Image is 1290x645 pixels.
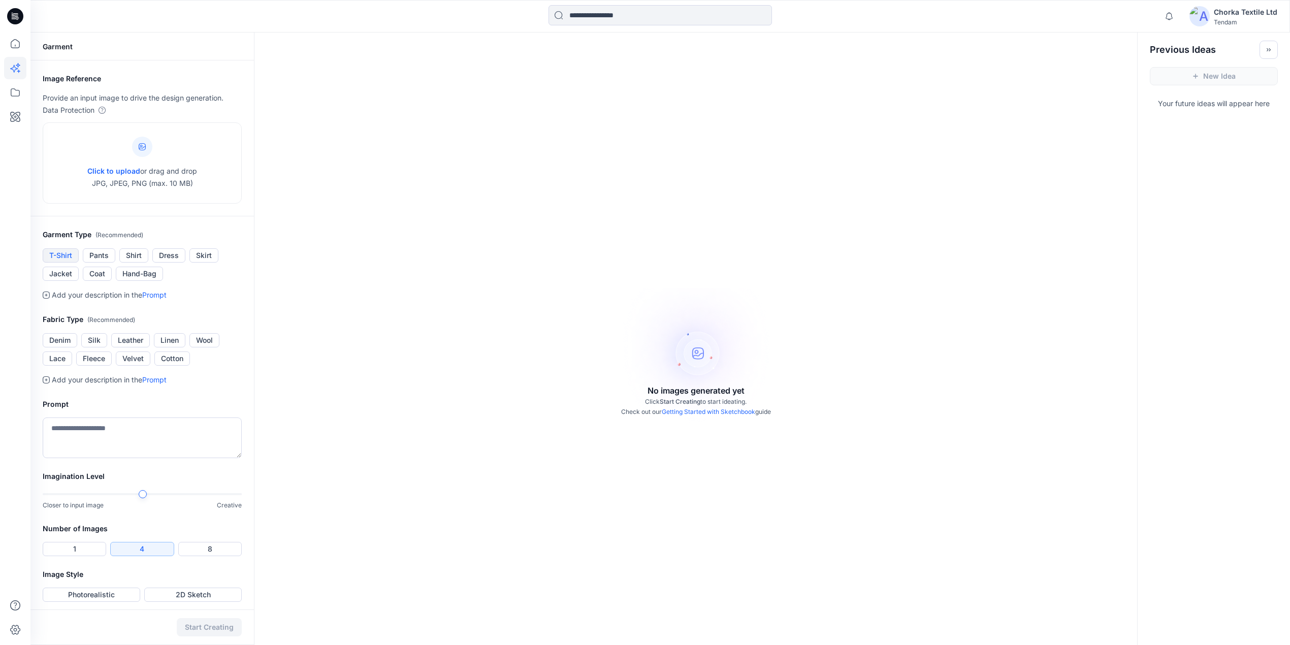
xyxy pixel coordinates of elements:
p: Creative [217,500,242,510]
button: Wool [189,333,219,347]
p: Click to start ideating. Check out our guide [621,397,771,417]
button: Linen [154,333,185,347]
span: Start Creating [660,398,700,405]
h2: Fabric Type [43,313,242,326]
p: Closer to input image [43,500,104,510]
button: Velvet [116,351,150,366]
button: Shirt [119,248,148,263]
button: Cotton [154,351,190,366]
h2: Image Style [43,568,242,580]
button: Leather [111,333,150,347]
button: Coat [83,267,112,281]
h2: Image Reference [43,73,242,85]
span: ( Recommended ) [95,231,143,239]
button: 2D Sketch [144,588,242,602]
button: T-Shirt [43,248,79,263]
div: Tendam [1214,18,1277,26]
button: Skirt [189,248,218,263]
span: Click to upload [87,167,140,175]
button: Toggle idea bar [1260,41,1278,59]
img: avatar [1189,6,1210,26]
a: Prompt [142,291,167,299]
h2: Garment Type [43,229,242,241]
h2: Prompt [43,398,242,410]
button: Photorealistic [43,588,140,602]
p: No images generated yet [648,384,745,397]
h2: Number of Images [43,523,242,535]
button: Pants [83,248,115,263]
a: Prompt [142,375,167,384]
button: 1 [43,542,106,556]
button: Hand-Bag [116,267,163,281]
p: Data Protection [43,104,94,116]
button: 8 [178,542,242,556]
button: Denim [43,333,77,347]
span: ( Recommended ) [87,316,135,324]
button: Silk [81,333,107,347]
button: Dress [152,248,185,263]
p: Add your description in the [52,374,167,386]
p: or drag and drop JPG, JPEG, PNG (max. 10 MB) [87,165,197,189]
h2: Imagination Level [43,470,242,482]
button: Jacket [43,267,79,281]
p: Your future ideas will appear here [1138,93,1290,110]
button: 4 [110,542,174,556]
p: Add your description in the [52,289,167,301]
h2: Previous Ideas [1150,44,1216,56]
div: Chorka Textile Ltd [1214,6,1277,18]
button: Lace [43,351,72,366]
button: Fleece [76,351,112,366]
a: Getting Started with Sketchbook [662,408,755,415]
p: Provide an input image to drive the design generation. [43,92,242,104]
